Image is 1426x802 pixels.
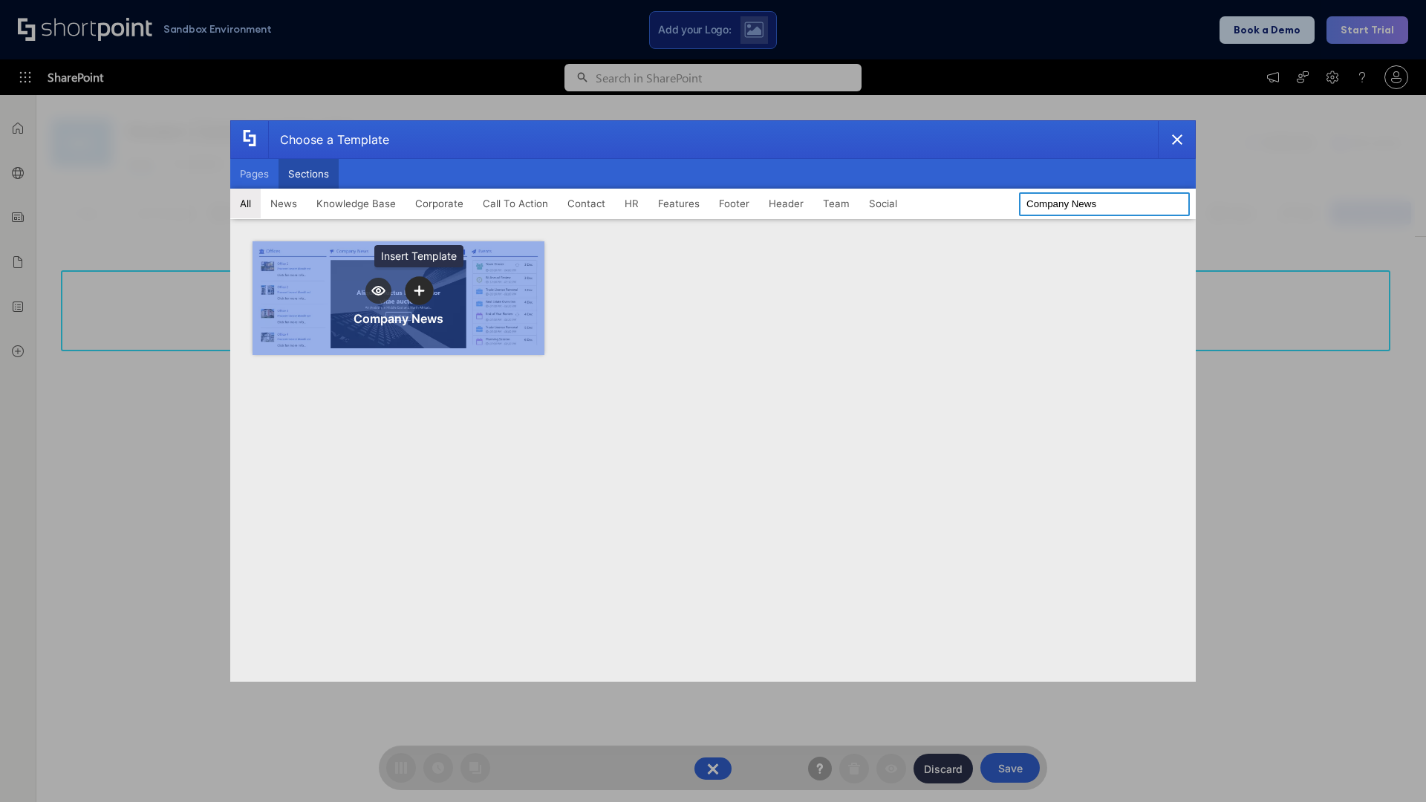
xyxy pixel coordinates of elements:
[859,189,907,218] button: Social
[261,189,307,218] button: News
[354,311,443,326] div: Company News
[759,189,813,218] button: Header
[230,189,261,218] button: All
[230,159,279,189] button: Pages
[279,159,339,189] button: Sections
[709,189,759,218] button: Footer
[268,121,389,158] div: Choose a Template
[230,120,1196,682] div: template selector
[615,189,648,218] button: HR
[813,189,859,218] button: Team
[473,189,558,218] button: Call To Action
[307,189,406,218] button: Knowledge Base
[406,189,473,218] button: Corporate
[1019,192,1190,216] input: Search
[648,189,709,218] button: Features
[1159,630,1426,802] iframe: Chat Widget
[558,189,615,218] button: Contact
